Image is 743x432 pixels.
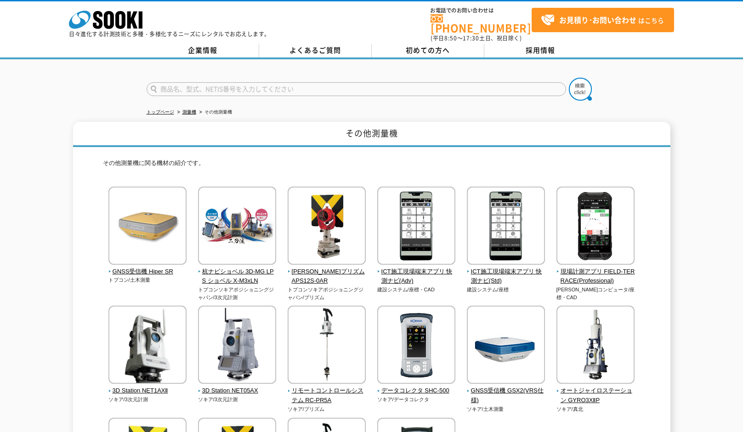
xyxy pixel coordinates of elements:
[108,187,187,267] img: GNSS受信機 Hiper SR
[559,14,636,25] strong: お見積り･お問い合わせ
[103,159,641,173] p: その他測量機に関る機材の紹介です。
[431,14,532,33] a: [PHONE_NUMBER]
[198,396,277,404] p: ソキア/3次元計測
[198,306,276,386] img: 3D Station NET05AX
[198,267,277,286] span: 杭ナビショベル 3D-MG LPS ショベル X-M3xLN
[198,378,277,396] a: 3D Station NET05AX
[288,378,366,405] a: リモートコントロールシステム RC-PR5A
[467,405,545,413] p: ソキア/土木測量
[372,44,484,57] a: 初めての方へ
[182,109,196,114] a: 測量機
[406,45,450,55] span: 初めての方へ
[147,82,566,96] input: 商品名、型式、NETIS番号を入力してください
[467,267,545,286] span: ICT施工現場端末アプリ 快測ナビ(Std)
[108,258,187,277] a: GNSS受信機 Hiper SR
[467,187,545,267] img: ICT施工現場端末アプリ 快測ナビ(Std)
[288,258,366,286] a: [PERSON_NAME]プリズム APS12S-0AR
[377,187,455,267] img: ICT施工現場端末アプリ 快測ナビ(Adv)
[377,306,455,386] img: データコレクタ SHC-500
[377,286,456,294] p: 建設システム/座標・CAD
[288,386,366,405] span: リモートコントロールシステム RC-PR5A
[556,306,635,386] img: オートジャイロステーション GYRO3XⅡP
[532,8,674,32] a: お見積り･お問い合わせはこちら
[147,109,174,114] a: トップページ
[108,396,187,404] p: ソキア/3次元計測
[198,258,277,286] a: 杭ナビショベル 3D-MG LPS ショベル X-M3xLN
[556,378,635,405] a: オートジャイロステーション GYRO3XⅡP
[556,386,635,405] span: オートジャイロステーション GYRO3XⅡP
[108,378,187,396] a: 3D Station NET1AXⅡ
[463,34,479,42] span: 17:30
[288,286,366,301] p: トプコンソキアポジショニングジャパン/プリズム
[108,386,187,396] span: 3D Station NET1AXⅡ
[556,405,635,413] p: ソキア/真北
[467,306,545,386] img: GNSS受信機 GSX2(VRS仕様)
[569,78,592,101] img: btn_search.png
[467,386,545,405] span: GNSS受信機 GSX2(VRS仕様)
[377,258,456,286] a: ICT施工現場端末アプリ 快測ナビ(Adv)
[556,187,635,267] img: 現場計測アプリ FIELD-TERRACE(Professional)
[288,306,366,386] img: リモートコントロールシステム RC-PR5A
[108,276,187,284] p: トプコン/土木測量
[431,8,532,13] span: お電話でのお問い合わせは
[556,267,635,286] span: 現場計測アプリ FIELD-TERRACE(Professional)
[556,286,635,301] p: [PERSON_NAME]コンピュータ/座標・CAD
[377,386,456,396] span: データコレクタ SHC-500
[467,378,545,405] a: GNSS受信機 GSX2(VRS仕様)
[431,34,522,42] span: (平日 ～ 土日、祝日除く)
[541,13,664,27] span: はこちら
[198,386,277,396] span: 3D Station NET05AX
[198,187,276,267] img: 杭ナビショベル 3D-MG LPS ショベル X-M3xLN
[198,108,232,117] li: その他測量機
[377,267,456,286] span: ICT施工現場端末アプリ 快測ナビ(Adv)
[108,267,187,277] span: GNSS受信機 Hiper SR
[288,187,366,267] img: 一素子プリズム APS12S-0AR
[556,258,635,286] a: 現場計測アプリ FIELD-TERRACE(Professional)
[73,122,670,147] h1: その他測量機
[108,306,187,386] img: 3D Station NET1AXⅡ
[377,396,456,404] p: ソキア/データコレクタ
[259,44,372,57] a: よくあるご質問
[198,286,277,301] p: トプコンソキアポジショニングジャパン/3次元計測
[69,31,270,37] p: 日々進化する計測技術と多種・多様化するニーズにレンタルでお応えします。
[288,267,366,286] span: [PERSON_NAME]プリズム APS12S-0AR
[484,44,597,57] a: 採用情報
[467,286,545,294] p: 建設システム/座標
[444,34,457,42] span: 8:50
[377,378,456,396] a: データコレクタ SHC-500
[467,258,545,286] a: ICT施工現場端末アプリ 快測ナビ(Std)
[288,405,366,413] p: ソキア/プリズム
[147,44,259,57] a: 企業情報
